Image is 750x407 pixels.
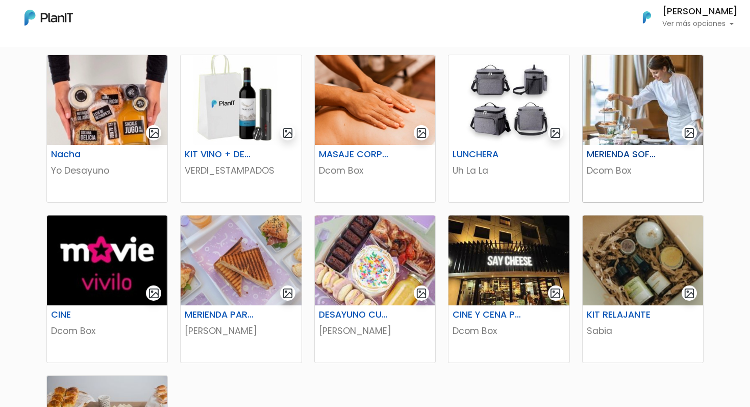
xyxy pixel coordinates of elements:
[51,164,163,177] p: Yo Desayuno
[180,55,302,203] a: gallery-light KIT VINO + DESCORCHADOR VERDI_ESTAMPADOS
[448,55,569,203] a: gallery-light LUNCHERA Uh La La
[448,215,569,363] a: gallery-light CINE Y CENA PARA 2 Dcom Box
[549,127,561,139] img: gallery-light
[636,6,658,29] img: PlanIt Logo
[582,215,704,363] a: gallery-light KIT RELAJANTE Sabia
[684,288,695,299] img: gallery-light
[45,309,128,320] h6: CINE
[313,309,396,320] h6: DESAYUNO CUMPLE PARA 1
[45,149,128,160] h6: Nacha
[315,216,435,305] img: thumb_WhatsApp_Image_2025-02-28_at_13.43.42__2_.jpeg
[24,10,73,26] img: PlanIt Logo
[51,324,163,338] p: Dcom Box
[180,215,302,363] a: gallery-light MERIENDA PARA 2 [PERSON_NAME]
[179,149,262,160] h6: KIT VINO + DESCORCHADOR
[448,216,569,305] img: thumb_WhatsApp_Image_2024-05-31_at_10.12.15.jpeg
[684,127,695,139] img: gallery-light
[314,215,436,363] a: gallery-light DESAYUNO CUMPLE PARA 1 [PERSON_NAME]
[319,324,431,338] p: [PERSON_NAME]
[416,288,428,299] img: gallery-light
[581,149,664,160] h6: MERIENDA SOFITEL
[315,55,435,145] img: thumb_EEBA820B-9A13-4920-8781-964E5B39F6D7.jpeg
[416,127,428,139] img: gallery-light
[185,324,297,338] p: [PERSON_NAME]
[53,10,147,30] div: ¿Necesitás ayuda?
[587,324,699,338] p: Sabia
[319,164,431,177] p: Dcom Box
[630,4,738,31] button: PlanIt Logo [PERSON_NAME] Ver más opciones
[47,55,167,145] img: thumb_D894C8AE-60BF-4788-A814-9D6A2BE292DF.jpeg
[453,324,565,338] p: Dcom Box
[282,288,294,299] img: gallery-light
[313,149,396,160] h6: MASAJE CORPORAL
[446,149,530,160] h6: LUNCHERA
[582,55,704,203] a: gallery-light MERIENDA SOFITEL Dcom Box
[46,215,168,363] a: gallery-light CINE Dcom Box
[282,127,294,139] img: gallery-light
[179,309,262,320] h6: MERIENDA PARA 2
[448,55,569,145] img: thumb_image__copia___copia___copia___copia___copia___copia___copia___copia___copia_-Photoroom__28...
[185,164,297,177] p: VERDI_ESTAMPADOS
[181,55,301,145] img: thumb_WhatsApp_Image_2024-06-27_at_13.35.36__1_.jpeg
[148,288,160,299] img: gallery-light
[46,55,168,203] a: gallery-light Nacha Yo Desayuno
[583,55,703,145] img: thumb_WhatsApp_Image_2024-04-18_at_14.35.47.jpeg
[47,216,167,305] img: thumb_thumb_moviecenter_logo.jpeg
[662,20,738,28] p: Ver más opciones
[583,216,703,305] img: thumb_9A159ECA-3452-4DC8-A68F-9EF8AB81CC9F.jpeg
[549,288,561,299] img: gallery-light
[181,216,301,305] img: thumb_thumb_194E8C92-9FC3-430B-9E41-01D9E9B75AED.jpeg
[581,309,664,320] h6: KIT RELAJANTE
[453,164,565,177] p: Uh La La
[148,127,160,139] img: gallery-light
[662,7,738,16] h6: [PERSON_NAME]
[587,164,699,177] p: Dcom Box
[446,309,530,320] h6: CINE Y CENA PARA 2
[314,55,436,203] a: gallery-light MASAJE CORPORAL Dcom Box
